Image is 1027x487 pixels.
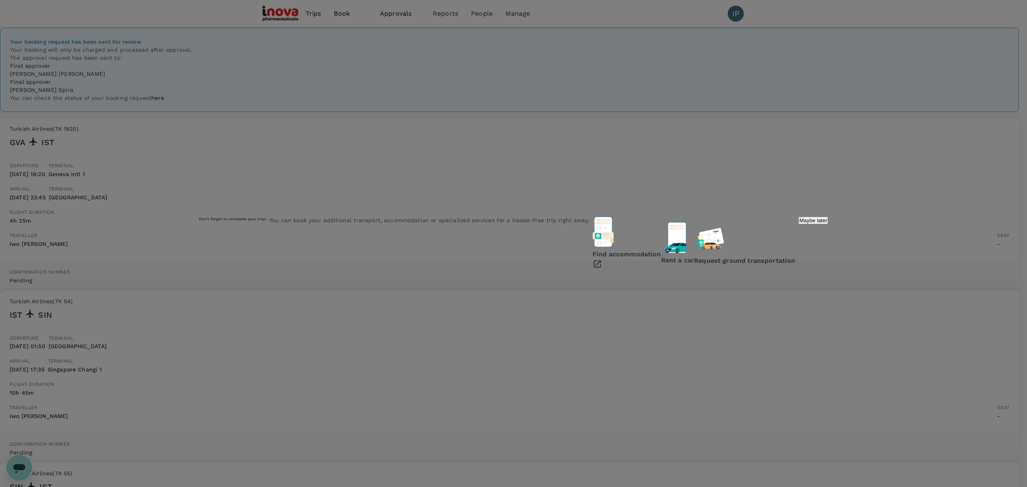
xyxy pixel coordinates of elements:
[269,216,589,224] p: You can book your additional transport, accommodation or specialized services for a hassle-free t...
[798,217,828,224] button: Maybe later
[799,217,827,223] p: Maybe later
[694,256,795,266] p: Request ground transportation
[661,256,694,265] p: Rent a car
[593,250,661,259] p: Find accommodation
[199,216,266,221] h6: Don't forget to complete your trip!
